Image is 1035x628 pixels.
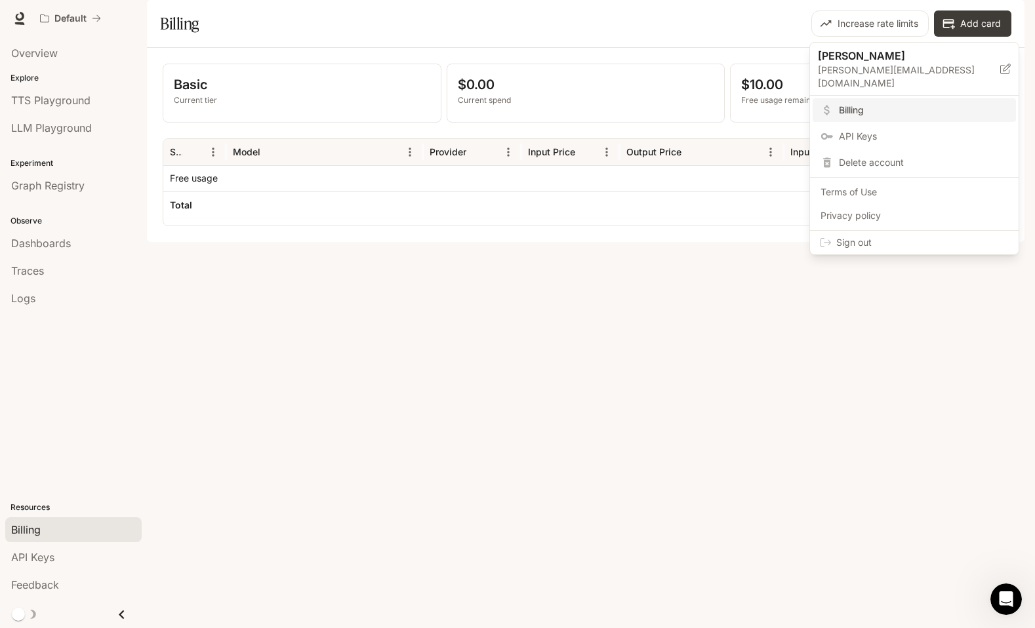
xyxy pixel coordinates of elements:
[813,125,1016,148] a: API Keys
[839,104,1008,117] span: Billing
[839,130,1008,143] span: API Keys
[818,48,979,64] p: [PERSON_NAME]
[818,64,1000,90] p: [PERSON_NAME][EMAIL_ADDRESS][DOMAIN_NAME]
[813,98,1016,122] a: Billing
[821,186,1008,199] span: Terms of Use
[990,583,1022,615] iframe: Intercom live chat
[813,204,1016,227] a: Privacy policy
[836,236,1008,249] span: Sign out
[810,43,1019,96] div: [PERSON_NAME][PERSON_NAME][EMAIL_ADDRESS][DOMAIN_NAME]
[813,180,1016,204] a: Terms of Use
[810,231,1019,254] div: Sign out
[839,156,1008,169] span: Delete account
[821,209,1008,222] span: Privacy policy
[813,151,1016,174] div: Delete account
